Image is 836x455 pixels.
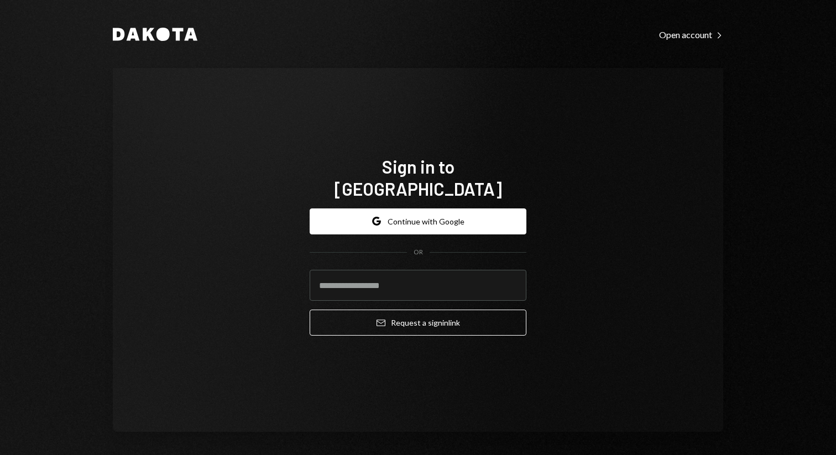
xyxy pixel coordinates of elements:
button: Request a signinlink [310,310,526,336]
h1: Sign in to [GEOGRAPHIC_DATA] [310,155,526,200]
a: Open account [659,28,723,40]
button: Continue with Google [310,208,526,234]
div: OR [414,248,423,257]
div: Open account [659,29,723,40]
